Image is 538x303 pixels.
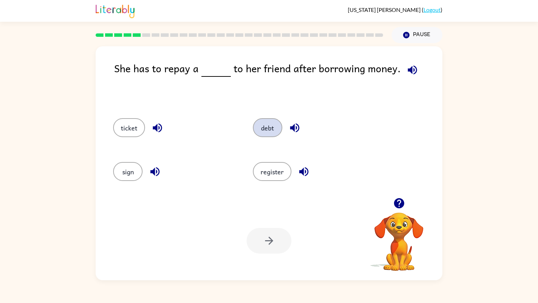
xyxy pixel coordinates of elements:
[423,6,441,13] a: Logout
[364,202,434,272] video: Your browser must support playing .mp4 files to use Literably. Please try using another browser.
[113,118,145,137] button: ticket
[392,27,442,43] button: Pause
[253,118,282,137] button: debt
[113,162,143,181] button: sign
[96,3,134,18] img: Literably
[348,6,442,13] div: ( )
[348,6,422,13] span: [US_STATE] [PERSON_NAME]
[253,162,291,181] button: register
[114,60,442,104] div: She has to repay a to her friend after borrowing money.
